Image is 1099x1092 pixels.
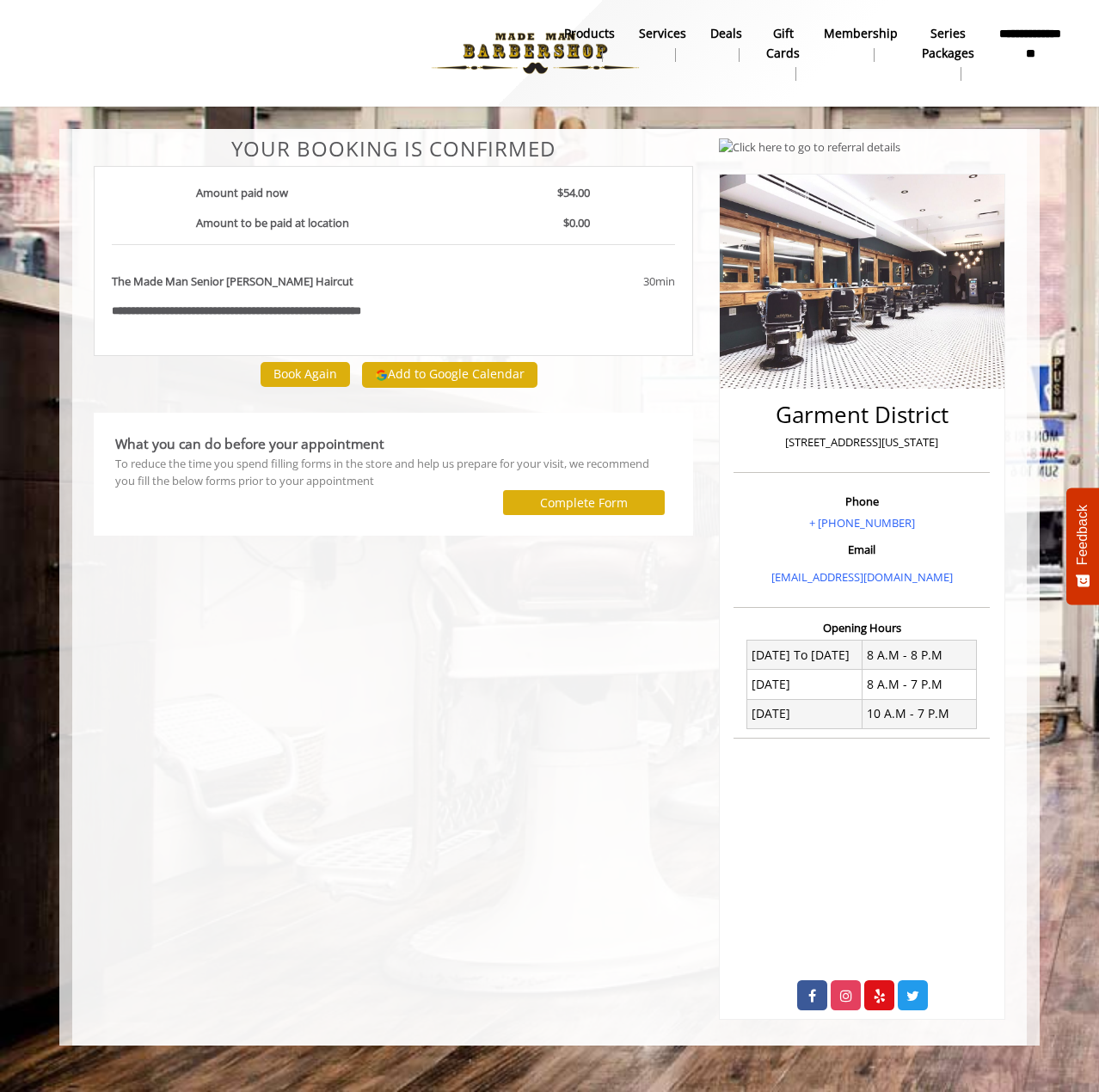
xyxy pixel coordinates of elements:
b: gift cards [766,24,800,63]
td: [DATE] [747,699,863,728]
img: Made Man Barbershop logo [417,6,654,101]
b: products [564,24,615,43]
td: 8 A.M - 7 P.M [862,670,977,699]
div: To reduce the time you spend filling forms in the store and help us prepare for your visit, we re... [115,455,672,491]
b: $0.00 [563,215,590,230]
a: DealsDeals [698,21,754,66]
img: Click here to go to referral details [719,138,900,156]
a: [EMAIL_ADDRESS][DOMAIN_NAME] [771,569,953,585]
div: 30min [504,273,674,291]
b: $54.00 [557,185,590,200]
b: Amount paid now [196,185,288,200]
b: Membership [824,24,898,43]
button: Add to Google Calendar [362,362,537,388]
span: Feedback [1075,505,1090,565]
td: [DATE] To [DATE] [747,641,863,670]
b: Services [639,24,686,43]
a: + [PHONE_NUMBER] [809,515,915,531]
a: Gift cardsgift cards [754,21,812,85]
h3: Phone [738,495,985,507]
center: Your Booking is confirmed [94,138,693,160]
a: ServicesServices [627,21,698,66]
button: Feedback - Show survey [1066,488,1099,604]
b: The Made Man Senior [PERSON_NAME] Haircut [112,273,353,291]
p: [STREET_ADDRESS][US_STATE] [738,433,985,451]
a: MembershipMembership [812,21,910,66]
a: Productsproducts [552,21,627,66]
a: Series packagesSeries packages [910,21,986,85]
h2: Garment District [738,402,985,427]
b: Deals [710,24,742,43]
b: Series packages [922,24,974,63]
h3: Email [738,543,985,555]
button: Book Again [261,362,350,387]
b: Amount to be paid at location [196,215,349,230]
td: 8 A.M - 8 P.M [862,641,977,670]
b: What you can do before your appointment [115,434,384,453]
h3: Opening Hours [734,622,990,634]
button: Complete Form [503,490,665,515]
label: Complete Form [540,496,628,510]
td: 10 A.M - 7 P.M [862,699,977,728]
td: [DATE] [747,670,863,699]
